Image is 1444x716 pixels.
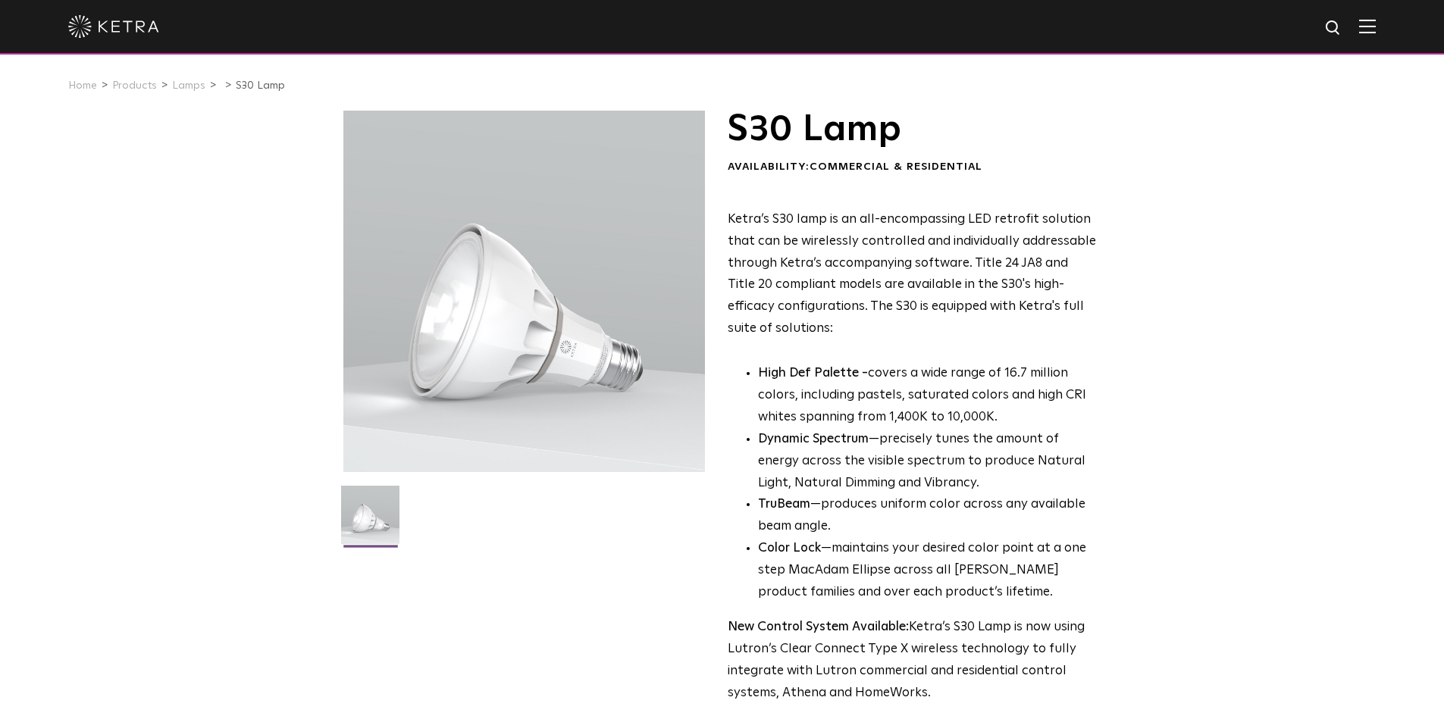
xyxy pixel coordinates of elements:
li: —produces uniform color across any available beam angle. [758,494,1097,538]
img: S30-Lamp-Edison-2021-Web-Square [341,486,399,555]
strong: High Def Palette - [758,367,868,380]
strong: Dynamic Spectrum [758,433,869,446]
img: ketra-logo-2019-white [68,15,159,38]
strong: Color Lock [758,542,821,555]
li: —maintains your desired color point at a one step MacAdam Ellipse across all [PERSON_NAME] produc... [758,538,1097,604]
img: Hamburger%20Nav.svg [1359,19,1376,33]
a: Lamps [172,80,205,91]
span: Ketra’s S30 lamp is an all-encompassing LED retrofit solution that can be wirelessly controlled a... [728,213,1096,335]
strong: New Control System Available: [728,621,909,633]
img: search icon [1324,19,1343,38]
h1: S30 Lamp [728,111,1097,149]
span: Commercial & Residential [810,161,982,172]
p: Ketra’s S30 Lamp is now using Lutron’s Clear Connect Type X wireless technology to fully integrat... [728,617,1097,705]
a: Home [68,80,97,91]
p: covers a wide range of 16.7 million colors, including pastels, saturated colors and high CRI whit... [758,363,1097,429]
strong: TruBeam [758,498,810,511]
div: Availability: [728,160,1097,175]
a: S30 Lamp [236,80,285,91]
a: Products [112,80,157,91]
li: —precisely tunes the amount of energy across the visible spectrum to produce Natural Light, Natur... [758,429,1097,495]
